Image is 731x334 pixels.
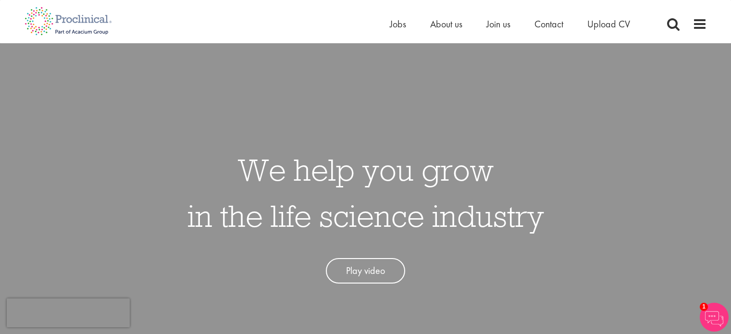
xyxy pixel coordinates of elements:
a: About us [430,18,462,30]
a: Upload CV [587,18,630,30]
span: 1 [700,303,708,311]
a: Contact [534,18,563,30]
a: Jobs [390,18,406,30]
img: Chatbot [700,303,729,332]
a: Play video [326,258,405,284]
a: Join us [486,18,510,30]
h1: We help you grow in the life science industry [187,147,544,239]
